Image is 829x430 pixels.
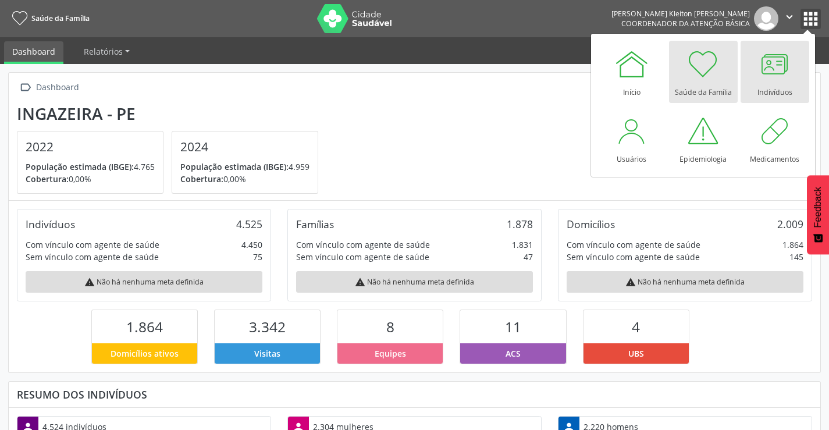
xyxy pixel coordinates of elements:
[26,161,155,173] p: 4.765
[17,79,34,96] i: 
[111,347,179,360] span: Domicílios ativos
[17,388,812,401] div: Resumo dos indivíduos
[628,347,644,360] span: UBS
[800,9,821,29] button: apps
[296,271,533,293] div: Não há nenhuma meta definida
[296,239,430,251] div: Com vínculo com agente de saúde
[26,173,69,184] span: Cobertura:
[777,218,803,230] div: 2.009
[524,251,533,263] div: 47
[84,277,95,287] i: warning
[180,161,289,172] span: População estimada (IBGE):
[778,6,800,31] button: 
[249,317,286,336] span: 3.342
[807,175,829,254] button: Feedback - Mostrar pesquisa
[632,317,640,336] span: 4
[782,239,803,251] div: 1.864
[754,6,778,31] img: img
[611,9,750,19] div: [PERSON_NAME] Kleiton [PERSON_NAME]
[31,13,90,23] span: Saúde da Família
[26,218,75,230] div: Indivíduos
[506,347,521,360] span: ACS
[180,140,309,154] h4: 2024
[17,79,81,96] a:  Dashboard
[17,104,326,123] div: Ingazeira - PE
[741,108,809,170] a: Medicamentos
[783,10,796,23] i: 
[26,271,262,293] div: Não há nenhuma meta definida
[8,9,90,28] a: Saúde da Família
[34,79,81,96] div: Dashboard
[26,173,155,185] p: 0,00%
[789,251,803,263] div: 145
[355,277,365,287] i: warning
[741,41,809,103] a: Indivíduos
[567,239,700,251] div: Com vínculo com agente de saúde
[813,187,823,228] span: Feedback
[669,108,738,170] a: Epidemiologia
[253,251,262,263] div: 75
[26,161,134,172] span: População estimada (IBGE):
[512,239,533,251] div: 1.831
[296,218,334,230] div: Famílias
[26,140,155,154] h4: 2022
[597,108,666,170] a: Usuários
[254,347,280,360] span: Visitas
[567,218,615,230] div: Domicílios
[567,271,803,293] div: Não há nenhuma meta definida
[625,277,636,287] i: warning
[375,347,406,360] span: Equipes
[236,218,262,230] div: 4.525
[386,317,394,336] span: 8
[180,173,223,184] span: Cobertura:
[4,41,63,64] a: Dashboard
[180,161,309,173] p: 4.959
[126,317,163,336] span: 1.864
[76,41,138,62] a: Relatórios
[597,41,666,103] a: Início
[505,317,521,336] span: 11
[296,251,429,263] div: Sem vínculo com agente de saúde
[84,46,123,57] span: Relatórios
[180,173,309,185] p: 0,00%
[26,239,159,251] div: Com vínculo com agente de saúde
[567,251,700,263] div: Sem vínculo com agente de saúde
[507,218,533,230] div: 1.878
[669,41,738,103] a: Saúde da Família
[621,19,750,29] span: Coordenador da Atenção Básica
[26,251,159,263] div: Sem vínculo com agente de saúde
[241,239,262,251] div: 4.450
